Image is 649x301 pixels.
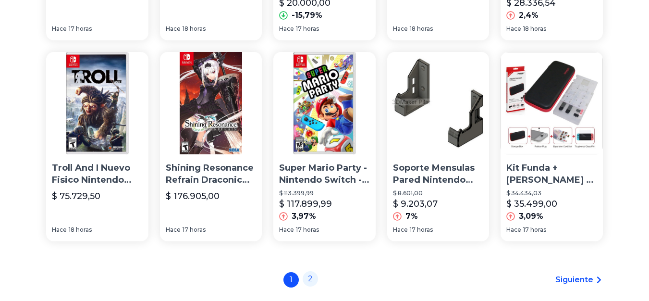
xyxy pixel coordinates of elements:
[52,226,67,234] span: Hace
[506,189,597,197] p: $ 34.434,03
[279,25,294,33] span: Hace
[166,189,220,203] p: $ 176.905,00
[501,52,603,154] img: Kit Funda + Vidrio + Full Accesorios Nintendo Switch Oms
[52,25,67,33] span: Hace
[183,25,206,33] span: 18 horas
[69,226,92,234] span: 18 horas
[273,52,376,241] a: Super Mario Party - Nintendo Switch - Play For FunSuper Mario Party - Nintendo Switch - Play For ...
[506,197,557,211] p: $ 35.499,00
[183,226,206,234] span: 17 horas
[501,52,603,241] a: Kit Funda + Vidrio + Full Accesorios Nintendo Switch OmsKit Funda + [PERSON_NAME] + Full Accesori...
[393,162,484,186] p: Soporte Mensulas Pared Nintendo Switch 2 Tornillos Reforzado
[506,226,521,234] span: Hace
[166,162,257,186] p: Shining Resonance Refrain Draconic Nintendo Switch Dakmor
[555,274,593,286] span: Siguiente
[52,162,143,186] p: Troll And I Nuevo Fisico Nintendo Switch Dakmor
[296,226,319,234] span: 17 horas
[52,189,100,203] p: $ 75.729,50
[393,25,408,33] span: Hace
[296,25,319,33] span: 17 horas
[523,25,546,33] span: 18 horas
[279,226,294,234] span: Hace
[555,274,603,286] a: Siguiente
[506,25,521,33] span: Hace
[393,189,484,197] p: $ 8.601,00
[279,162,370,186] p: Super Mario Party - Nintendo Switch - Play For Fun
[303,271,318,287] a: 2
[160,52,262,241] a: Shining Resonance Refrain Draconic Nintendo Switch DakmorShining Resonance Refrain Draconic Ninte...
[273,52,376,154] img: Super Mario Party - Nintendo Switch - Play For Fun
[292,10,322,21] p: -15,79%
[387,52,490,241] a: Soporte Mensulas Pared Nintendo Switch 2 Tornillos ReforzadoSoporte Mensulas Pared Nintendo Switc...
[46,52,148,241] a: Troll And I Nuevo Fisico Nintendo Switch DakmorTroll And I Nuevo Fisico Nintendo Switch Dakmor$ 7...
[523,226,546,234] span: 17 horas
[166,25,181,33] span: Hace
[387,52,490,154] img: Soporte Mensulas Pared Nintendo Switch 2 Tornillos Reforzado
[279,197,332,211] p: $ 117.899,99
[393,197,438,211] p: $ 9.203,07
[166,226,181,234] span: Hace
[410,226,433,234] span: 17 horas
[506,162,597,186] p: Kit Funda + [PERSON_NAME] + Full Accesorios Nintendo Switch Oms
[410,25,433,33] span: 18 horas
[393,226,408,234] span: Hace
[69,25,92,33] span: 17 horas
[279,189,370,197] p: $ 113.399,99
[46,52,148,154] img: Troll And I Nuevo Fisico Nintendo Switch Dakmor
[292,211,316,222] p: 3,97%
[160,52,262,154] img: Shining Resonance Refrain Draconic Nintendo Switch Dakmor
[519,211,543,222] p: 3,09%
[405,211,418,222] p: 7%
[519,10,539,21] p: 2,4%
